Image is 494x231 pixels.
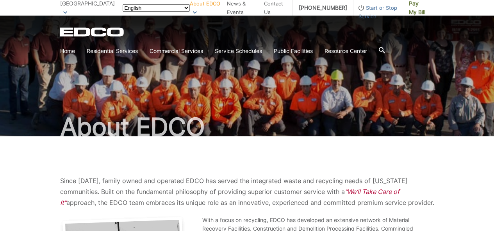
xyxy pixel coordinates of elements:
[60,115,434,139] h1: About EDCO
[325,47,367,55] a: Resource Center
[60,47,75,55] a: Home
[215,47,262,55] a: Service Schedules
[123,4,190,12] select: Select a language
[150,47,203,55] a: Commercial Services
[60,188,399,206] em: “We’ll Take Care of It”
[274,47,313,55] a: Public Facilities
[60,27,125,37] a: EDCD logo. Return to the homepage.
[87,47,138,55] a: Residential Services
[60,175,434,208] p: Since [DATE], family owned and operated EDCO has served the integrated waste and recycling needs ...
